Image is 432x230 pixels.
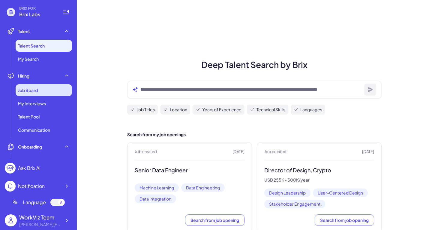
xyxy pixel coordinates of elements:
div: Notification [18,182,45,190]
span: My Search [18,56,39,62]
span: Job created [264,149,286,155]
span: Talent Search [18,43,45,49]
div: Ask Brix AI [18,164,40,172]
h3: Director of Design, Crypto [264,167,374,174]
h3: Senior Data Engineer [135,167,244,174]
span: Technical Skills [256,106,285,113]
span: Talent Pool [18,114,40,120]
p: USD 255K - 300K/year [264,177,374,183]
span: Job Titles [137,106,155,113]
span: Search from job opening [190,217,239,223]
span: [DATE] [232,149,244,155]
span: Job created [135,149,157,155]
span: Location [170,106,187,113]
span: Talent [18,28,30,34]
span: Languages [300,106,322,113]
div: WorkViz Team [19,213,61,221]
div: alex@joinbrix.com [19,221,61,228]
span: Data Engineering [181,183,225,192]
span: Data Integration [135,195,176,203]
span: BRIX FOR [19,6,55,11]
span: Stakeholder Engagement [264,200,325,208]
span: Communication [18,127,50,133]
img: user_logo.png [5,214,17,226]
button: Search from job opening [185,214,244,226]
span: Search from job opening [320,217,369,223]
span: Brix Labs [19,11,55,18]
span: [DATE] [362,149,374,155]
span: My Interviews [18,100,46,106]
span: User-Centered Design [313,189,368,197]
span: Machine Learning [135,183,179,192]
button: Search from job opening [315,214,374,226]
span: Job Board [18,87,38,93]
span: Onboarding [18,144,42,150]
span: Hiring [18,73,29,79]
span: Language [23,199,46,206]
span: Years of Experience [202,106,241,113]
h1: Deep Talent Search by Brix [120,58,389,71]
h2: Search from my job openings [127,131,382,138]
span: Design Leadership [264,189,310,197]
